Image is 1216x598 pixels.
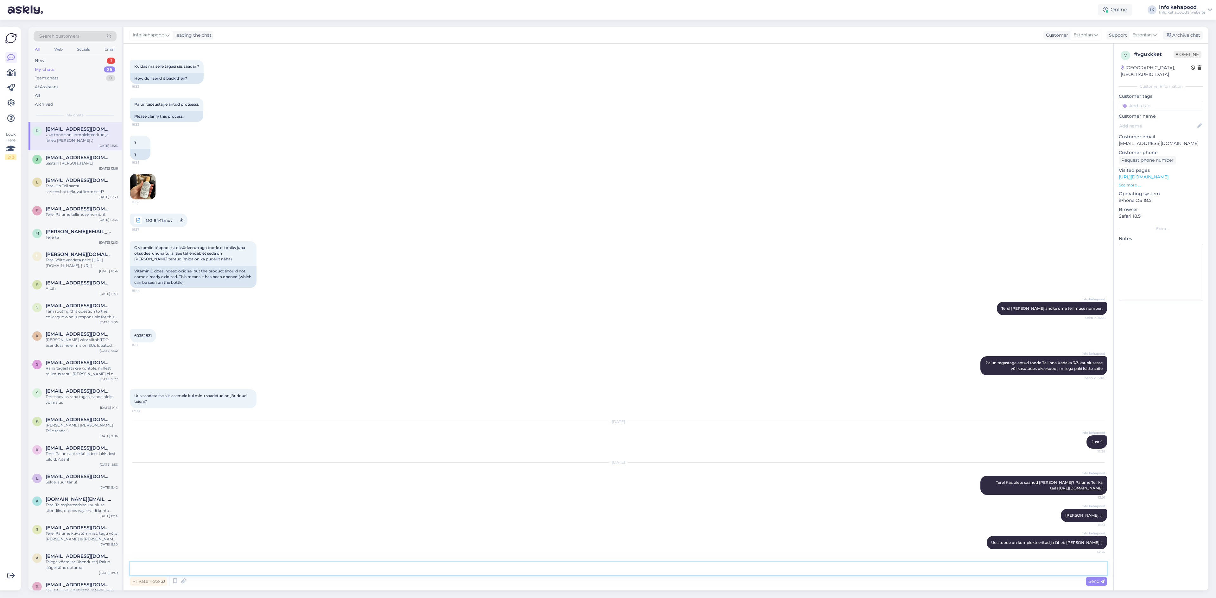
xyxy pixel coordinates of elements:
span: Send [1088,578,1105,584]
div: Teiega võetakse ühendust :) Palun jääge kõne ootama [46,559,118,570]
div: Archive chat [1163,31,1203,40]
div: IK [1148,5,1156,14]
div: Tere! Võite vaadata neid: [URL][DOMAIN_NAME], [URL][DOMAIN_NAME][PERSON_NAME] [46,257,118,269]
span: Tere! [PERSON_NAME] andke oma tellimuse number. [1001,306,1103,311]
span: 13:23 [1081,522,1105,527]
div: leading the chat [173,32,212,39]
span: Info kehapood [133,32,164,39]
span: K [36,447,39,452]
div: Socials [76,45,91,53]
input: Add name [1119,122,1196,129]
span: p [36,128,39,133]
div: [DATE] 9:32 [100,348,118,353]
div: Please clarify this process. [130,111,203,122]
span: jana701107@gmail.com [46,155,111,160]
span: Uus toode on komplekteeritud ja läheb [PERSON_NAME] :) [991,540,1103,545]
span: Offline [1174,51,1201,58]
span: n [35,305,39,310]
a: Info kehapoodInfo kehapood's website [1159,5,1212,15]
div: 26 [104,66,115,73]
span: katrin_link@hotmail.com [46,417,111,422]
div: [DATE] 8:30 [99,542,118,547]
div: ? [130,149,150,160]
div: [DATE] 12:39 [98,195,118,199]
span: lea66saarela@gmail.com [46,178,111,183]
div: Support [1106,32,1127,39]
div: All [34,45,41,53]
span: My chats [66,112,84,118]
div: Online [1098,4,1132,16]
p: Visited pages [1119,167,1203,174]
p: Customer tags [1119,93,1203,100]
div: [DATE] 9:14 [100,405,118,410]
div: [DATE] 9:35 [100,320,118,325]
span: liisap6hjala@gmail.com [46,474,111,479]
span: Palun tagastage antud toode Tallinna Kadaka 3/3 kauplusesse või kasutades uksekoodi, millega paki... [985,360,1104,371]
span: S [36,390,38,395]
span: Kuidas ma selle tagasi siis saadan? [134,64,199,69]
span: Just :) [1092,439,1103,444]
span: stella.moldre.01@gmail.com [46,206,111,212]
div: Customer information [1119,84,1203,89]
span: S [36,584,38,589]
div: [DATE] 11:01 [99,291,118,296]
span: 16:37 [132,226,155,234]
div: Aitäh [46,286,118,291]
p: Customer phone [1119,149,1203,156]
div: Raha tagastatakse kontole, millest tellimus tehti. [PERSON_NAME] ei näe Teie pangakontot. [46,365,118,377]
span: a [36,556,39,560]
span: marge.malk@gmail.com [46,229,111,234]
span: Info kehapood [1081,471,1105,476]
span: Kaja.hr@mail.ee [46,496,111,502]
p: Browser [1119,206,1203,213]
span: Siretmeritmasso1@gmail.com [46,388,111,394]
span: Search customers [39,33,79,40]
div: [DATE] 9:06 [99,434,118,439]
span: 16:58 [132,343,155,347]
span: Info kehapood [1081,430,1105,435]
span: pamelasaarniit@gmail.com [46,126,111,132]
div: [DATE] 8:53 [100,462,118,467]
div: Saatsin [PERSON_NAME] [46,160,118,166]
div: 2 / 3 [5,154,16,160]
span: karinsoe85@gmail.com [46,331,111,337]
span: Salme.merilyn@gmail.com [46,582,111,588]
span: Tere! Kas olete saanud [PERSON_NAME]? Palume Teil ka täita [996,480,1104,490]
div: Look Here [5,132,16,160]
div: Request phone number [1119,156,1176,165]
span: alivka166@gmail.com [46,553,111,559]
div: Tere! Te registreerisite kaupluse kliendiks, e-poes vaja eraldi konto teha. :) [46,502,118,514]
span: nastyaostrikova222@gmail.com [46,303,111,308]
span: Info kehapood [1081,504,1105,508]
div: 3 [107,58,115,64]
div: [PERSON_NAME] [PERSON_NAME] Teile teada :) [46,422,118,434]
p: Notes [1119,235,1203,242]
div: Private note [130,577,167,586]
div: New [35,58,44,64]
span: sagma358@gmail.com [46,280,111,286]
div: Tere! On Teil saata screenshotte/kuvatõmmiseid? [46,183,118,195]
span: Uus saadetakse siis asemele kui minu saadetud on jõudnud teieni? [134,393,248,404]
span: ilona.sk@mail.ee [46,252,111,257]
input: Add a tag [1119,101,1203,110]
div: My chats [35,66,54,73]
div: Email [103,45,117,53]
span: l [36,476,38,481]
span: l [36,180,38,184]
div: Tere! Palun saatke kõikidest lakkidest pildid. Aitäh! [46,451,118,462]
div: AI Assistant [35,84,58,90]
a: [URL][DOMAIN_NAME] [1059,486,1103,490]
span: 12:28 [1081,449,1105,454]
span: Estonian [1073,32,1093,39]
div: Teile ka [46,234,118,240]
span: s [36,208,38,213]
div: Selge, suur tänu! [46,479,118,485]
img: Attachment [130,174,155,199]
span: 16:33 [132,122,155,127]
span: siretmeritmasso1@gmail.com [46,360,111,365]
span: k [36,419,39,424]
span: j [36,157,38,162]
a: IMG_8441.mov16:37 [130,214,187,227]
a: [URL][DOMAIN_NAME] [1119,174,1168,180]
span: Info kehapood [1081,297,1105,302]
